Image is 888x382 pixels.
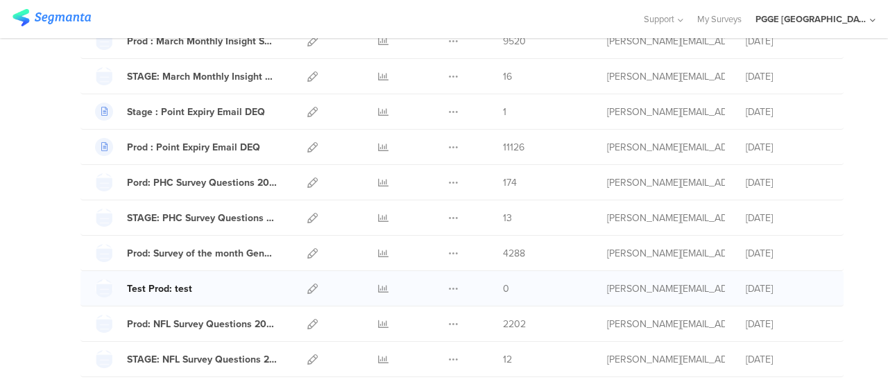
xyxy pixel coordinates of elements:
[607,105,725,119] div: venket.v@pg.com
[746,246,829,261] div: [DATE]
[127,352,277,367] div: STAGE: NFL Survey Questions 2024
[127,281,192,296] div: Test Prod: test
[127,140,260,155] div: Prod : Point Expiry Email DEQ
[127,69,277,84] div: STAGE: March Monthly Insight Survey Olay 2025
[127,175,277,190] div: Pord: PHC Survey Questions 2025
[503,317,526,331] span: 2202
[607,211,725,225] div: venket.v@pg.com
[503,281,509,296] span: 0
[95,173,277,191] a: Pord: PHC Survey Questions 2025
[503,105,506,119] span: 1
[746,140,829,155] div: [DATE]
[746,69,829,84] div: [DATE]
[95,279,192,297] a: Test Prod: test
[95,244,277,262] a: Prod: Survey of the month General
[746,211,829,225] div: [DATE]
[644,12,674,26] span: Support
[746,352,829,367] div: [DATE]
[95,67,277,85] a: STAGE: March Monthly Insight Survey Olay 2025
[503,69,512,84] span: 16
[746,34,829,49] div: [DATE]
[127,246,277,261] div: Prod: Survey of the month General
[607,175,725,190] div: venket.v@pg.com
[127,211,277,225] div: STAGE: PHC Survey Questions 2025
[127,317,277,331] div: Prod: NFL Survey Questions 2024
[746,281,829,296] div: [DATE]
[95,315,277,333] a: Prod: NFL Survey Questions 2024
[503,175,517,190] span: 174
[746,175,829,190] div: [DATE]
[503,211,512,225] span: 13
[95,209,277,227] a: STAGE: PHC Survey Questions 2025
[607,34,725,49] div: venket.v@pg.com
[95,350,277,368] a: STAGE: NFL Survey Questions 2024
[95,138,260,156] a: Prod : Point Expiry Email DEQ
[503,246,525,261] span: 4288
[607,140,725,155] div: venket.v@pg.com
[607,281,725,296] div: venket.v@pg.com
[746,105,829,119] div: [DATE]
[12,9,91,26] img: segmanta logo
[607,69,725,84] div: venket.v@pg.com
[503,352,512,367] span: 12
[95,32,277,50] a: Prod : March Monthly Insight Survey Olay 2025
[127,105,265,119] div: Stage : Point Expiry Email DEQ
[127,34,277,49] div: Prod : March Monthly Insight Survey Olay 2025
[607,352,725,367] div: venket.v@pg.com
[755,12,866,26] div: PGGE [GEOGRAPHIC_DATA]
[607,317,725,331] div: venket.v@pg.com
[503,34,526,49] span: 9520
[746,317,829,331] div: [DATE]
[95,103,265,121] a: Stage : Point Expiry Email DEQ
[607,246,725,261] div: venket.v@pg.com
[503,140,524,155] span: 11126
